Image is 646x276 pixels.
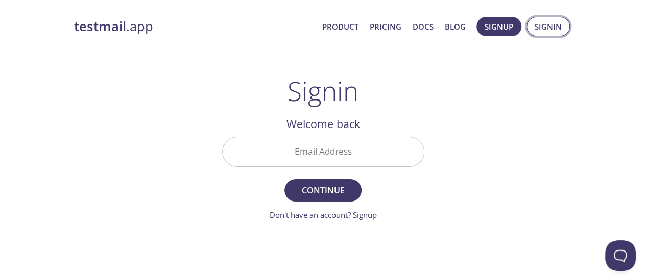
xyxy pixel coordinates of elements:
a: Docs [413,20,434,33]
iframe: Help Scout Beacon - Open [605,240,636,271]
a: Pricing [370,20,401,33]
button: Signup [476,17,521,36]
span: Signup [485,20,513,33]
a: Don't have an account? Signup [270,210,377,220]
h2: Welcome back [222,115,424,133]
a: Product [322,20,358,33]
a: testmail.app [74,18,314,35]
span: Continue [296,183,350,197]
strong: testmail [74,17,126,35]
button: Signin [527,17,570,36]
span: Signin [535,20,562,33]
button: Continue [284,179,361,202]
h1: Signin [288,76,358,106]
a: Blog [445,20,466,33]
